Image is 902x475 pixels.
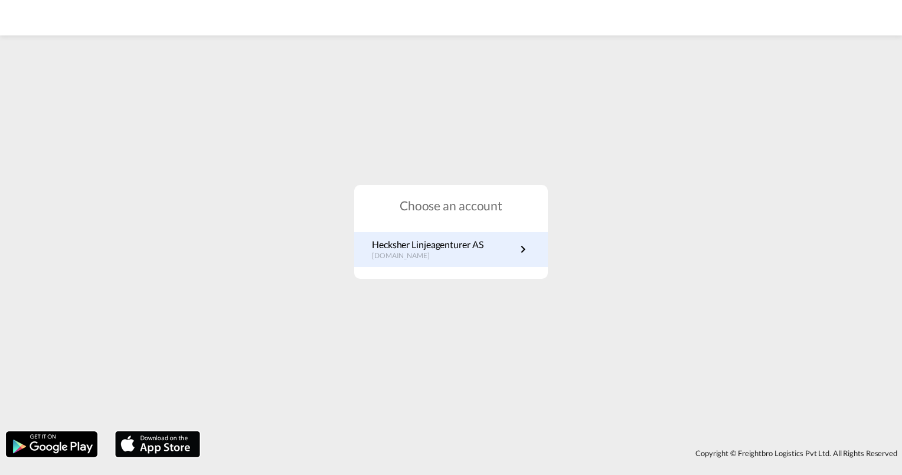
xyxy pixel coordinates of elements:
img: apple.png [114,430,201,458]
md-icon: icon-chevron-right [516,242,530,256]
p: Hecksher Linjeagenturer AS [372,238,483,251]
h1: Choose an account [354,197,548,214]
p: [DOMAIN_NAME] [372,251,483,261]
div: Copyright © Freightbro Logistics Pvt Ltd. All Rights Reserved [206,443,902,463]
img: google.png [5,430,99,458]
a: Hecksher Linjeagenturer AS[DOMAIN_NAME] [372,238,530,261]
